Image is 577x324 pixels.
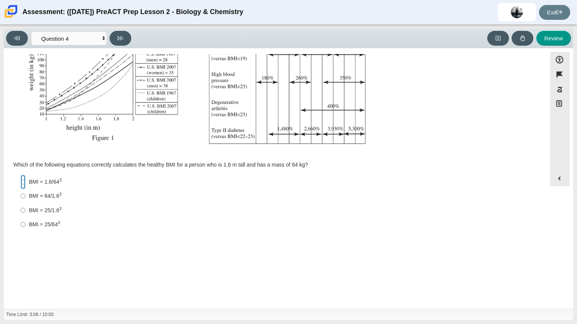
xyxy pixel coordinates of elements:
[511,6,523,18] img: nicholas.neal.UFRx6r
[13,161,537,169] div: Which of the following equations correctly calculates the healthy BMI for a person who is 1.6 m t...
[3,14,19,21] a: Carmen School of Science & Technology
[550,82,569,97] button: Toggle response masking
[550,97,569,113] button: Notepad
[22,3,243,21] div: Assessment: ([DATE]) PreACT Prep Lesson 2 - Biology & Chemistry
[550,52,569,67] button: Open Accessibility Menu
[29,206,533,214] div: BMI = 25/1.6
[512,31,533,46] button: Raise Your Hand
[6,311,54,318] div: Time Limit: 3:06 / 10:00
[29,178,533,186] div: BMI = 1.6/64
[8,52,543,242] div: Assessment items
[551,171,569,186] button: Expand menu. Displays the button labels.
[3,3,19,19] img: Carmen School of Science & Technology
[550,67,569,82] button: Flag item
[29,221,533,229] div: BMI = 25/64
[539,5,570,20] a: Exit
[536,31,571,46] button: Review
[29,192,533,200] div: BMI = 64/1.6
